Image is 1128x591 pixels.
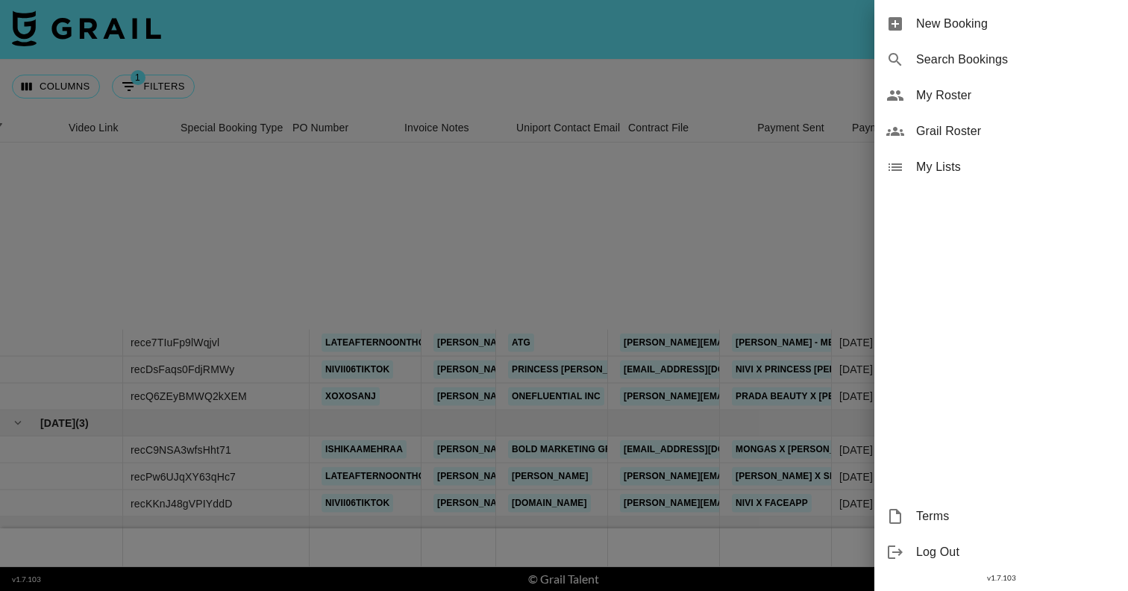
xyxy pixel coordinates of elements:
div: Log Out [874,534,1128,570]
span: Search Bookings [916,51,1116,69]
div: Grail Roster [874,113,1128,149]
div: v 1.7.103 [874,570,1128,586]
span: My Roster [916,87,1116,104]
span: My Lists [916,158,1116,176]
div: Terms [874,498,1128,534]
div: Search Bookings [874,42,1128,78]
span: Log Out [916,543,1116,561]
span: Grail Roster [916,122,1116,140]
span: New Booking [916,15,1116,33]
div: My Roster [874,78,1128,113]
div: My Lists [874,149,1128,185]
span: Terms [916,507,1116,525]
div: New Booking [874,6,1128,42]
